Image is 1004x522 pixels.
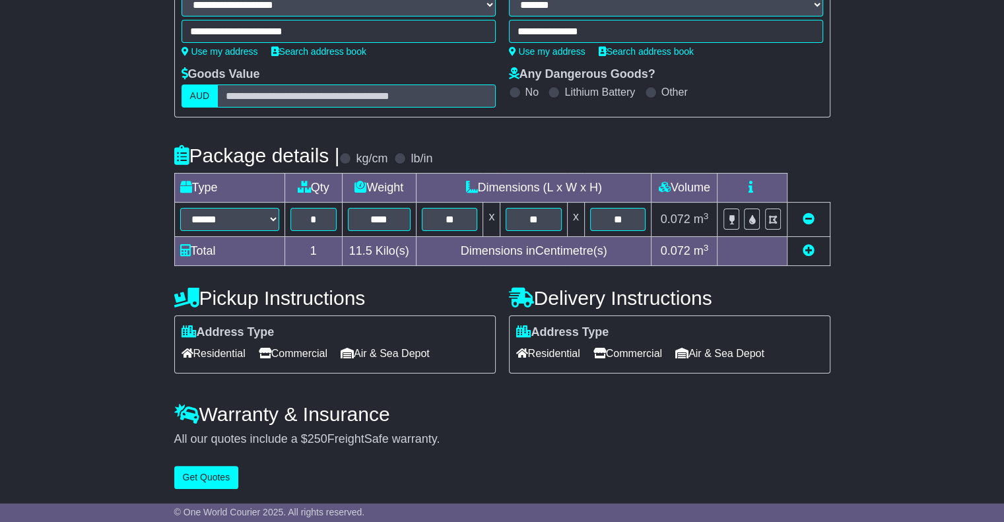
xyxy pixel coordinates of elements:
label: Other [661,86,688,98]
span: Air & Sea Depot [341,343,430,364]
span: 250 [308,432,327,445]
h4: Pickup Instructions [174,287,496,309]
td: Volume [652,174,718,203]
span: Residential [516,343,580,364]
a: Use my address [509,46,586,57]
div: All our quotes include a $ FreightSafe warranty. [174,432,830,447]
label: Address Type [182,325,275,340]
sup: 3 [704,243,709,253]
label: Goods Value [182,67,260,82]
span: 11.5 [349,244,372,257]
label: AUD [182,84,218,108]
h4: Package details | [174,145,340,166]
td: x [483,203,500,237]
td: Weight [342,174,416,203]
label: lb/in [411,152,432,166]
label: No [525,86,539,98]
span: Commercial [593,343,662,364]
td: Total [174,237,284,266]
h4: Warranty & Insurance [174,403,830,425]
span: 0.072 [661,244,690,257]
td: 1 [284,237,342,266]
td: x [567,203,584,237]
span: Residential [182,343,246,364]
td: Qty [284,174,342,203]
td: Dimensions (L x W x H) [416,174,652,203]
a: Search address book [271,46,366,57]
label: Lithium Battery [564,86,635,98]
a: Use my address [182,46,258,57]
label: Any Dangerous Goods? [509,67,655,82]
label: Address Type [516,325,609,340]
a: Remove this item [803,212,815,226]
button: Get Quotes [174,466,239,489]
sup: 3 [704,211,709,221]
span: m [694,244,709,257]
td: Dimensions in Centimetre(s) [416,237,652,266]
a: Add new item [803,244,815,257]
h4: Delivery Instructions [509,287,830,309]
td: Type [174,174,284,203]
span: 0.072 [661,212,690,226]
span: © One World Courier 2025. All rights reserved. [174,507,365,517]
label: kg/cm [356,152,387,166]
span: Commercial [259,343,327,364]
span: Air & Sea Depot [675,343,764,364]
a: Search address book [599,46,694,57]
span: m [694,212,709,226]
td: Kilo(s) [342,237,416,266]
